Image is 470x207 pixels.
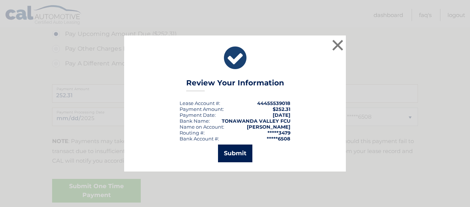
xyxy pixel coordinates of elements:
span: Payment Date [180,112,215,118]
div: Bank Account #: [180,136,219,142]
div: Name on Account: [180,124,224,130]
div: Bank Name: [180,118,210,124]
button: Submit [218,145,252,162]
strong: [PERSON_NAME] [247,124,290,130]
span: [DATE] [273,112,290,118]
div: Routing #: [180,130,205,136]
div: Payment Amount: [180,106,224,112]
span: $252.31 [273,106,290,112]
div: Lease Account #: [180,100,220,106]
h3: Review Your Information [186,78,284,91]
strong: 44455539018 [257,100,290,106]
strong: TONAWANDA VALLEY FCU [222,118,290,124]
button: × [330,38,345,52]
div: : [180,112,216,118]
